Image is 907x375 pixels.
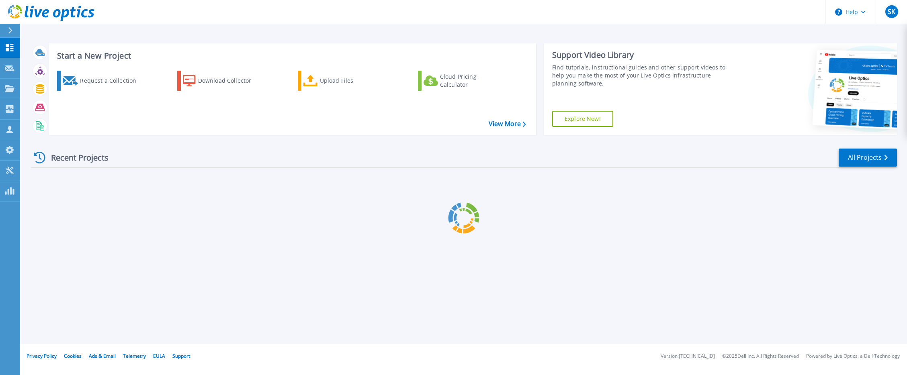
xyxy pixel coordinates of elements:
div: Download Collector [198,73,262,89]
a: EULA [153,353,165,359]
a: Upload Files [298,71,387,91]
li: Powered by Live Optics, a Dell Technology [806,354,900,359]
div: Request a Collection [80,73,144,89]
div: Cloud Pricing Calculator [440,73,504,89]
div: Find tutorials, instructional guides and other support videos to help you make the most of your L... [552,63,733,88]
a: Ads & Email [89,353,116,359]
a: Download Collector [177,71,267,91]
div: Upload Files [320,73,384,89]
h3: Start a New Project [57,51,526,60]
a: Cookies [64,353,82,359]
a: Support [172,353,190,359]
li: © 2025 Dell Inc. All Rights Reserved [722,354,799,359]
li: Version: [TECHNICAL_ID] [661,354,715,359]
a: Request a Collection [57,71,147,91]
div: Recent Projects [31,148,119,167]
span: SK [888,8,895,15]
a: Telemetry [123,353,146,359]
a: All Projects [839,149,897,167]
a: Privacy Policy [27,353,57,359]
div: Support Video Library [552,50,733,60]
a: Cloud Pricing Calculator [418,71,508,91]
a: View More [489,120,526,128]
a: Explore Now! [552,111,613,127]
